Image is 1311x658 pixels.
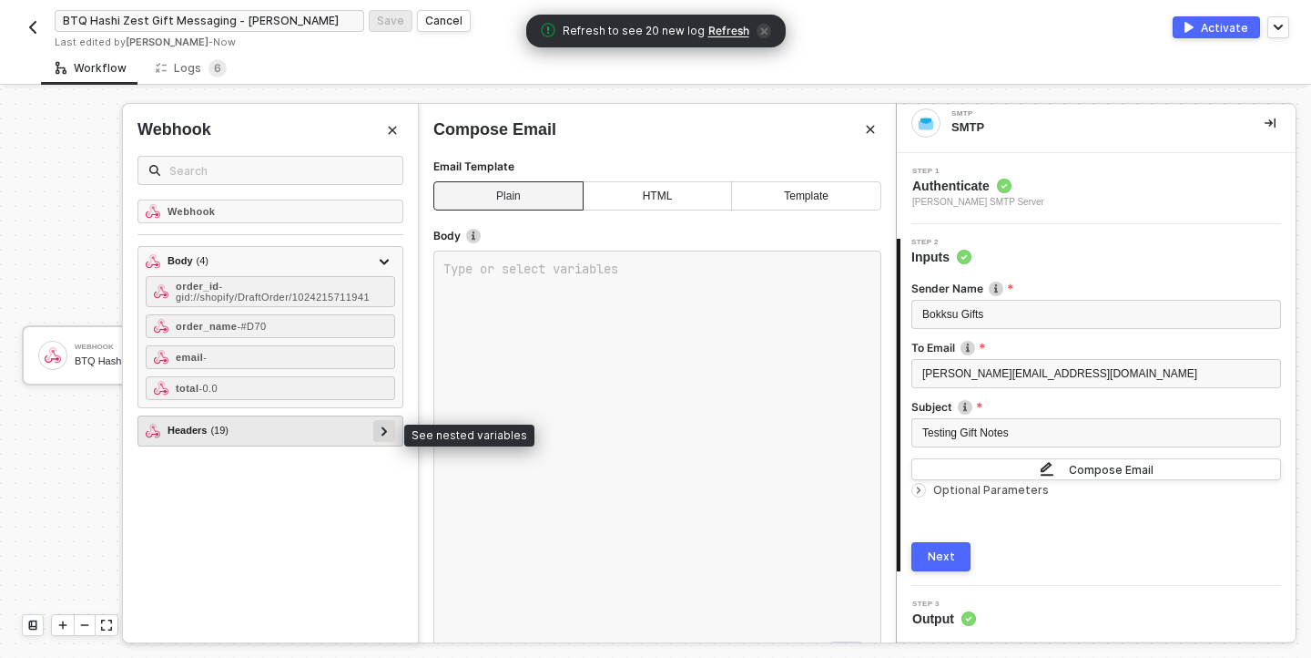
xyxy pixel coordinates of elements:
[404,425,534,447] div: See nested variables
[466,229,481,243] img: icon-info
[1069,462,1153,478] div: Compose Email
[897,239,1296,571] div: Step 2Inputs Sender Nameicon-infoBokksu GiftsTo Emailicon-info[PERSON_NAME][EMAIL_ADDRESS][DOMAIN...
[563,23,705,40] span: Refresh to see 20 new log
[57,620,68,631] span: icon-play
[55,36,614,49] div: Last edited by - Now
[214,61,221,75] span: 6
[583,181,732,211] div: HTML
[951,119,1235,136] div: SMTP
[1173,16,1260,38] button: activateActivate
[55,10,364,32] input: Please enter a title
[197,253,208,269] span: ( 4 )
[1201,20,1248,36] div: Activate
[911,340,1281,355] label: To Email
[237,321,266,332] span: - #D70
[154,381,168,396] img: total
[731,181,881,211] div: Template
[989,282,1003,296] img: icon-info
[210,423,229,438] span: ( 19 )
[911,480,1281,500] div: Optional Parameters
[958,400,972,415] img: icon-info
[56,61,127,76] div: Workflow
[433,181,584,211] div: Plain
[176,321,237,332] strong: order_name
[912,177,1044,195] span: Authenticate
[156,59,227,77] div: Logs
[149,165,160,176] img: search
[176,352,203,363] strong: email
[757,24,771,38] span: icon-close
[176,383,198,394] strong: total
[897,168,1296,210] div: Step 1Authenticate [PERSON_NAME] SMTP Server
[25,20,40,35] img: back
[928,550,955,564] div: Next
[101,620,112,631] span: icon-expand
[168,253,208,269] div: Body
[951,110,1225,118] div: SMTP
[137,118,211,141] div: Webhook
[918,115,934,131] img: integration-icon
[208,59,227,77] sup: 6
[911,542,971,571] button: Next
[911,239,971,246] span: Step 2
[146,424,160,438] img: headers
[1040,461,1054,478] img: close
[1184,22,1194,33] img: activate
[169,160,391,180] input: Search
[912,601,976,608] span: Step 3
[79,620,90,631] span: icon-minus
[912,168,1044,175] span: Step 1
[708,24,749,38] span: Refresh
[859,118,881,140] button: Close
[912,195,1044,210] span: [PERSON_NAME] SMTP Server
[541,23,555,37] span: icon-exclamation
[154,284,168,299] img: order_id
[911,281,1281,296] label: Sender Name
[913,485,924,496] span: icon-arrow-right-small
[911,458,1281,480] button: closeCompose Email
[168,423,229,438] div: Headers
[922,308,983,321] span: Bokksu Gifts
[381,119,403,141] button: Close
[146,204,160,219] img: Webhook
[369,10,412,32] button: Save
[417,10,471,32] button: Cancel
[126,36,208,48] span: [PERSON_NAME]
[922,367,1197,380] span: [PERSON_NAME][EMAIL_ADDRESS][DOMAIN_NAME]
[154,350,168,365] img: email
[1265,118,1275,129] span: icon-collapse-right
[154,319,168,334] img: order_name
[433,228,481,247] label: Body
[433,118,556,141] span: Compose Email
[922,427,1009,439] span: Testing Gift Notes
[168,206,215,217] strong: Webhook
[960,341,975,355] img: icon-info
[176,281,370,303] span: - gid://shopify/DraftOrder/1024215711941
[176,281,219,292] strong: order_id
[911,399,1281,415] label: Subject
[22,16,44,38] button: back
[203,352,207,363] span: -
[198,383,218,394] span: - 0.0
[146,254,160,269] img: body
[425,13,462,28] div: Cancel
[933,483,1049,497] span: Optional Parameters
[911,248,971,266] span: Inputs
[433,159,514,178] label: Email Template
[912,610,976,628] span: Output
